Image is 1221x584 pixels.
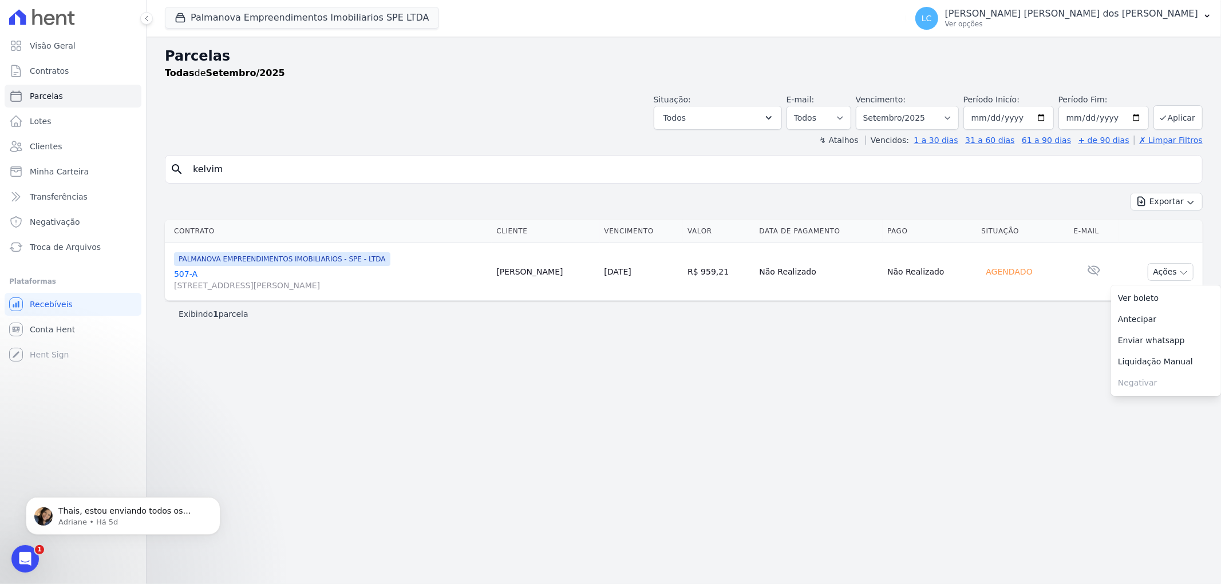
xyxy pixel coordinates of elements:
[30,216,80,228] span: Negativação
[30,241,101,253] span: Troca de Arquivos
[866,136,909,145] label: Vencidos:
[654,95,691,104] label: Situação:
[9,275,137,288] div: Plataformas
[5,236,141,259] a: Troca de Arquivos
[174,252,390,266] span: PALMANOVA EMPREENDIMENTOS IMOBILIARIOS - SPE - LTDA
[922,14,932,22] span: LC
[883,220,977,243] th: Pago
[982,264,1037,280] div: Agendado
[5,59,141,82] a: Contratos
[30,141,62,152] span: Clientes
[1058,94,1149,106] label: Período Fim:
[856,95,906,104] label: Vencimento:
[1131,193,1203,210] button: Exportar
[5,135,141,158] a: Clientes
[819,136,858,145] label: ↯ Atalhos
[30,324,75,335] span: Conta Hent
[906,2,1221,34] button: LC [PERSON_NAME] [PERSON_NAME] dos [PERSON_NAME] Ver opções
[914,136,958,145] a: 1 a 30 dias
[654,106,782,130] button: Todos
[787,95,815,104] label: E-mail:
[30,191,88,202] span: Transferências
[30,116,52,127] span: Lotes
[5,318,141,341] a: Conta Hent
[963,95,1020,104] label: Período Inicío:
[35,545,44,554] span: 1
[977,220,1069,243] th: Situação
[683,220,754,243] th: Valor
[1022,136,1071,145] a: 61 a 90 dias
[492,243,599,301] td: [PERSON_NAME]
[179,308,248,320] p: Exibindo parcela
[883,243,977,301] td: Não Realizado
[30,40,76,51] span: Visão Geral
[213,309,219,319] b: 1
[1148,263,1194,281] button: Ações
[165,67,195,78] strong: Todas
[1078,136,1129,145] a: + de 90 dias
[492,220,599,243] th: Cliente
[5,160,141,183] a: Minha Carteira
[30,299,73,310] span: Recebíveis
[30,90,63,102] span: Parcelas
[754,220,883,243] th: Data de Pagamento
[965,136,1014,145] a: 31 a 60 dias
[600,220,683,243] th: Vencimento
[683,243,754,301] td: R$ 959,21
[1153,105,1203,130] button: Aplicar
[5,110,141,133] a: Lotes
[604,267,631,276] a: [DATE]
[5,293,141,316] a: Recebíveis
[1069,220,1119,243] th: E-mail
[30,166,89,177] span: Minha Carteira
[186,158,1198,181] input: Buscar por nome do lote ou do cliente
[5,34,141,57] a: Visão Geral
[11,545,39,573] iframe: Intercom live chat
[945,8,1198,19] p: [PERSON_NAME] [PERSON_NAME] dos [PERSON_NAME]
[5,185,141,208] a: Transferências
[174,268,487,291] a: 507-A[STREET_ADDRESS][PERSON_NAME]
[5,85,141,108] a: Parcelas
[1111,288,1221,309] a: Ver boleto
[754,243,883,301] td: Não Realizado
[165,66,285,80] p: de
[945,19,1198,29] p: Ver opções
[170,162,184,176] i: search
[30,65,69,77] span: Contratos
[9,473,238,553] iframe: Intercom notifications mensagem
[5,210,141,233] a: Negativação
[165,220,492,243] th: Contrato
[206,67,285,78] strong: Setembro/2025
[174,280,487,291] span: [STREET_ADDRESS][PERSON_NAME]
[1134,136,1203,145] a: ✗ Limpar Filtros
[165,46,1203,66] h2: Parcelas
[663,111,686,125] span: Todos
[165,7,439,29] button: Palmanova Empreendimentos Imobiliarios SPE LTDA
